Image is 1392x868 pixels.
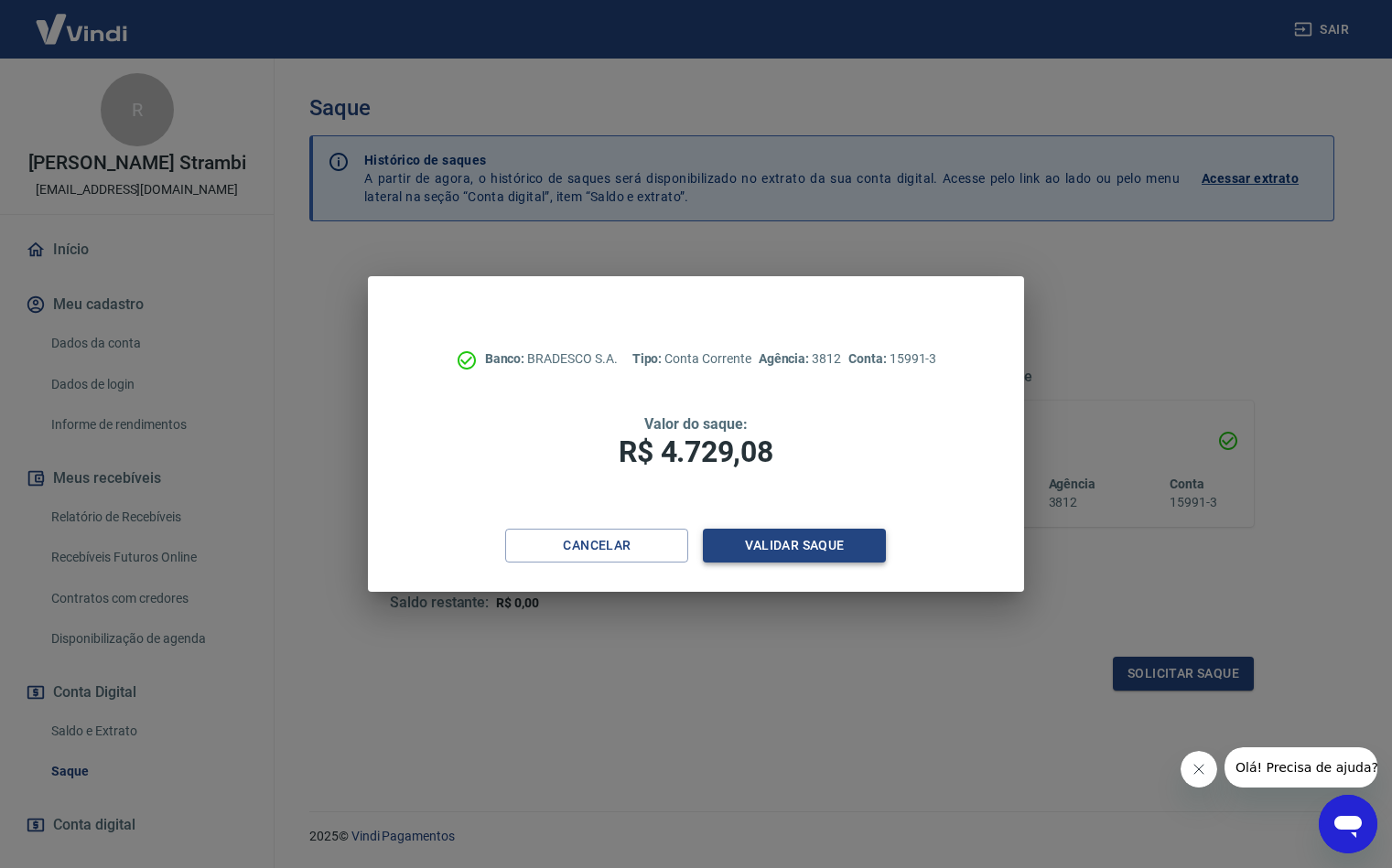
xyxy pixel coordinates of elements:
span: Conta: [848,351,890,366]
button: Cancelar [505,529,688,563]
span: Tipo: [632,351,665,366]
span: R$ 4.729,08 [619,434,772,469]
span: Valor do saque: [644,415,747,433]
button: Validar saque [703,529,886,563]
iframe: Fechar mensagem [1181,751,1217,788]
p: BRADESCO S.A. [485,349,618,369]
iframe: Mensagem da empresa [1225,747,1377,788]
p: Conta Corrente [632,349,751,369]
iframe: Botão para abrir a janela de mensagens [1319,795,1377,853]
p: 3812 [759,349,841,369]
span: Olá! Precisa de ajuda? [11,13,154,27]
span: Agência: [759,351,813,366]
p: 15991-3 [848,349,936,369]
span: Banco: [485,351,528,366]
